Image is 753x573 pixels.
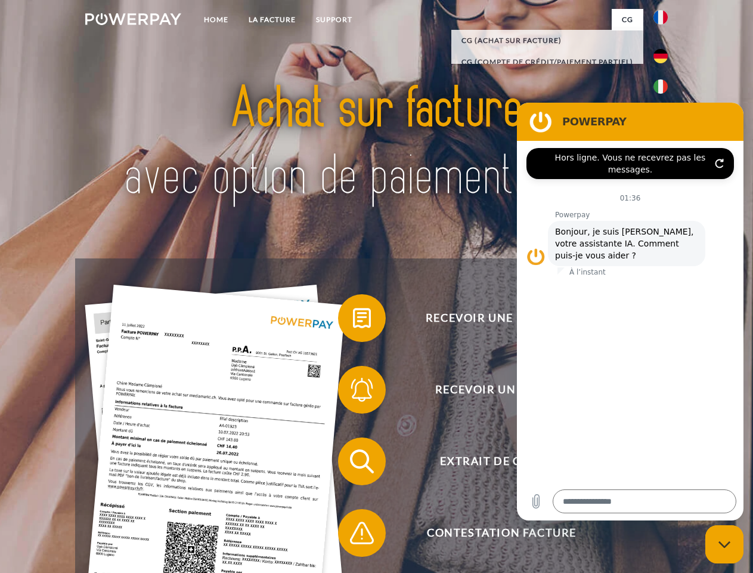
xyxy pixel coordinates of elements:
a: Support [306,9,362,30]
a: Home [194,9,238,30]
button: Recevoir une facture ? [338,294,648,342]
img: title-powerpay_fr.svg [114,57,639,229]
img: de [653,49,668,63]
button: Contestation Facture [338,509,648,557]
img: it [653,79,668,94]
img: qb_bell.svg [347,375,377,405]
a: CG (Compte de crédit/paiement partiel) [451,51,643,73]
a: LA FACTURE [238,9,306,30]
img: qb_search.svg [347,446,377,476]
img: fr [653,10,668,24]
span: Recevoir une facture ? [355,294,647,342]
iframe: Fenêtre de messagerie [517,103,743,520]
span: Contestation Facture [355,509,647,557]
a: CG [612,9,643,30]
span: Extrait de compte [355,438,647,485]
img: logo-powerpay-white.svg [85,13,181,25]
span: Recevoir un rappel? [355,366,647,414]
a: CG (achat sur facture) [451,30,643,51]
button: Recevoir un rappel? [338,366,648,414]
iframe: Bouton de lancement de la fenêtre de messagerie, conversation en cours [705,525,743,563]
button: Extrait de compte [338,438,648,485]
img: qb_warning.svg [347,518,377,548]
img: qb_bill.svg [347,303,377,333]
